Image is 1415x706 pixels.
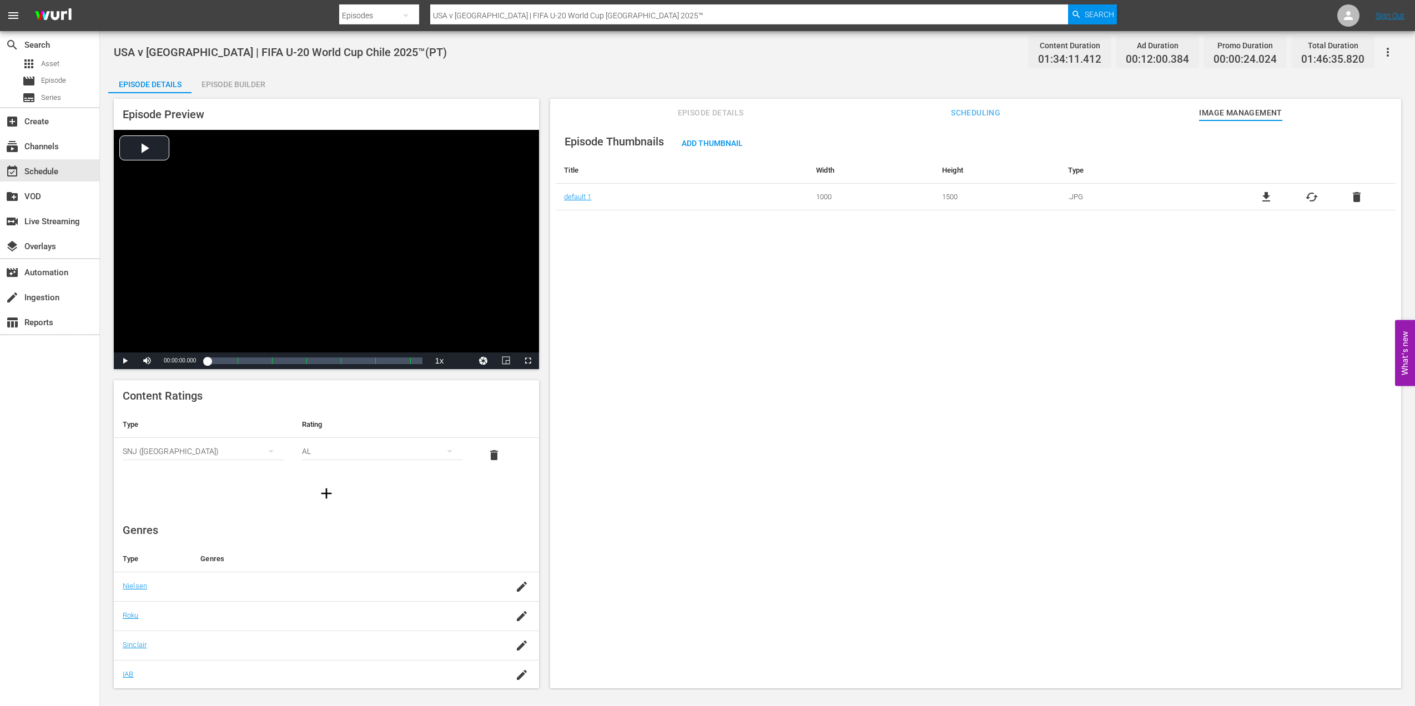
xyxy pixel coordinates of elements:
div: Promo Duration [1213,38,1277,53]
button: Episode Details [108,71,192,93]
th: Type [114,546,192,572]
span: Series [41,92,61,103]
td: 1000 [808,184,934,210]
span: Search [6,38,19,52]
a: Sign Out [1376,11,1404,20]
span: menu [7,9,20,22]
span: Episode [22,74,36,88]
div: Content Duration [1038,38,1101,53]
th: Genres [192,546,493,572]
button: Episode Builder [192,71,275,93]
span: Scheduling [934,106,1018,120]
span: Add Thumbnail [673,139,752,148]
div: Video Player [114,130,539,369]
button: Open Feedback Widget [1395,320,1415,386]
span: USA v [GEOGRAPHIC_DATA] | FIFA U-20 World Cup Chile 2025™(PT) [114,46,447,59]
button: Play [114,352,136,369]
span: Asset [41,58,59,69]
a: file_download [1260,190,1273,204]
span: 00:00:00.000 [164,357,196,364]
span: Automation [6,266,19,279]
span: Schedule [6,165,19,178]
span: Series [22,91,36,104]
span: 01:34:11.412 [1038,53,1101,66]
span: Asset [22,57,36,70]
button: cached [1305,190,1318,204]
span: Content Ratings [123,389,203,402]
a: Nielsen [123,582,147,590]
span: Live Streaming [6,215,19,228]
span: 01:46:35.820 [1301,53,1364,66]
a: Roku [123,611,139,619]
table: simple table [114,411,539,472]
button: Picture-in-Picture [495,352,517,369]
div: Episode Details [108,71,192,98]
button: Add Thumbnail [673,133,752,153]
span: Channels [6,140,19,153]
span: Episode Preview [123,108,204,121]
span: Create [6,115,19,128]
span: Episode Details [669,106,752,120]
a: default 1 [564,193,591,201]
span: 00:12:00.384 [1126,53,1189,66]
th: Rating [293,411,472,438]
span: Image Management [1199,106,1282,120]
a: IAB [123,670,133,678]
span: Search [1085,4,1114,24]
th: Type [114,411,293,438]
span: Episode Thumbnails [565,135,664,148]
th: Height [934,157,1060,184]
div: Ad Duration [1126,38,1189,53]
span: Reports [6,316,19,329]
span: delete [487,448,501,462]
span: Episode [41,75,66,86]
a: Sinclair [123,641,147,649]
button: Search [1068,4,1117,24]
button: delete [481,442,507,468]
span: Genres [123,523,158,537]
td: .JPG [1060,184,1228,210]
div: SNJ ([GEOGRAPHIC_DATA]) [123,436,284,467]
button: Fullscreen [517,352,539,369]
button: delete [1350,190,1363,204]
td: 1500 [934,184,1060,210]
div: Episode Builder [192,71,275,98]
div: Progress Bar [207,357,422,364]
div: AL [302,436,464,467]
span: Overlays [6,240,19,253]
button: Jump To Time [472,352,495,369]
span: Ingestion [6,291,19,304]
th: Width [808,157,934,184]
button: Playback Rate [428,352,450,369]
div: Total Duration [1301,38,1364,53]
th: Type [1060,157,1228,184]
th: Title [556,157,808,184]
span: 00:00:24.024 [1213,53,1277,66]
img: ans4CAIJ8jUAAAAAAAAAAAAAAAAAAAAAAAAgQb4GAAAAAAAAAAAAAAAAAAAAAAAAJMjXAAAAAAAAAAAAAAAAAAAAAAAAgAT5G... [27,3,80,29]
span: VOD [6,190,19,203]
button: Mute [136,352,158,369]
